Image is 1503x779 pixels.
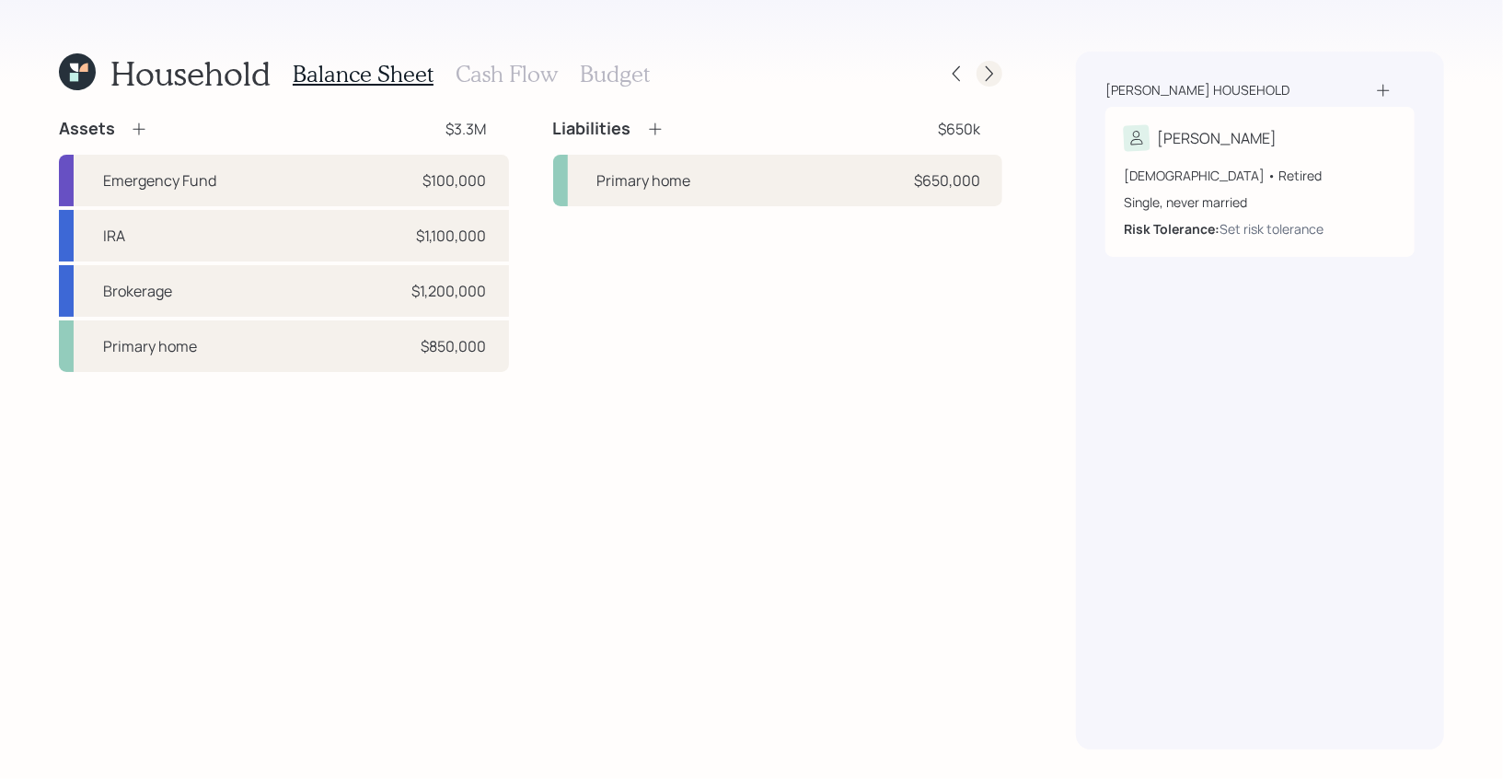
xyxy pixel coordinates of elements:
h3: Cash Flow [456,61,558,87]
div: $650k [938,118,980,140]
div: [PERSON_NAME] household [1105,81,1289,99]
h4: Liabilities [553,119,631,139]
h3: Budget [580,61,650,87]
div: $1,200,000 [412,280,487,302]
div: IRA [103,225,125,247]
div: Set risk tolerance [1220,219,1324,238]
div: $850,000 [422,335,487,357]
div: [DEMOGRAPHIC_DATA] • Retired [1124,166,1396,185]
h1: Household [110,53,271,93]
div: $3.3M [446,118,487,140]
div: Primary home [597,169,691,192]
div: $650,000 [914,169,980,192]
div: Emergency Fund [103,169,216,192]
h3: Balance Sheet [293,61,434,87]
div: Single, never married [1124,192,1396,212]
b: Risk Tolerance: [1124,220,1220,238]
div: $100,000 [423,169,487,192]
div: Brokerage [103,280,172,302]
h4: Assets [59,119,115,139]
div: [PERSON_NAME] [1157,127,1277,149]
div: $1,100,000 [417,225,487,247]
div: Primary home [103,335,197,357]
